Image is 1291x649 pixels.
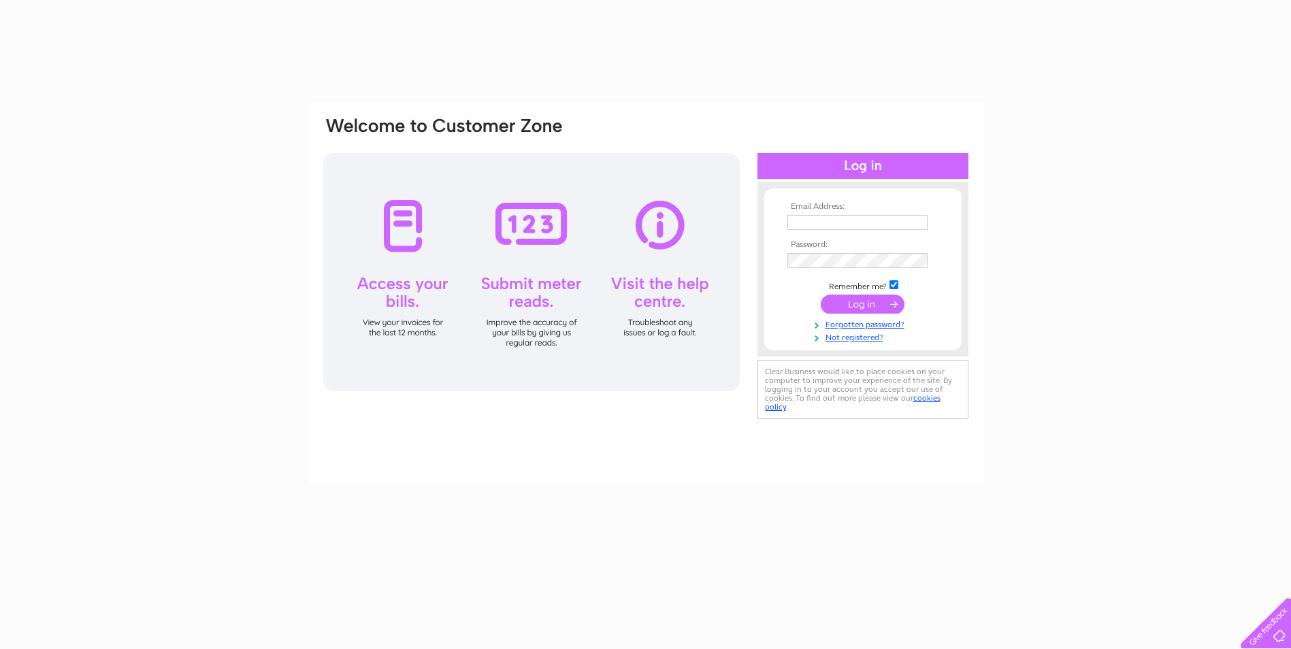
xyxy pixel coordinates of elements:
[784,202,942,212] th: Email Address:
[787,317,942,330] a: Forgotten password?
[784,278,942,292] td: Remember me?
[821,295,904,314] input: Submit
[784,240,942,250] th: Password:
[757,360,968,419] div: Clear Business would like to place cookies on your computer to improve your experience of the sit...
[765,393,941,412] a: cookies policy
[787,330,942,343] a: Not registered?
